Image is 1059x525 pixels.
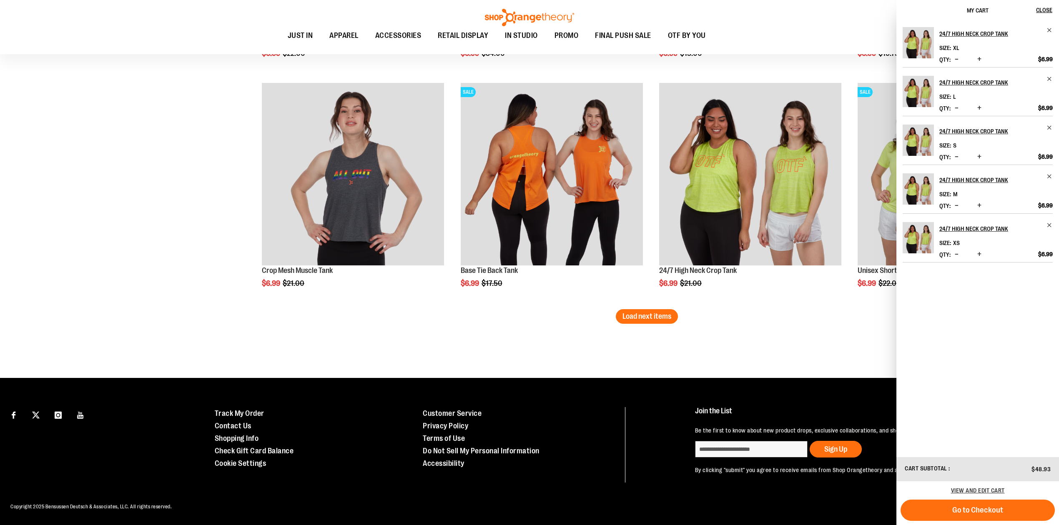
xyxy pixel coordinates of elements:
[903,222,934,259] a: 24/7 High Neck Crop Tank
[903,76,934,112] a: 24/7 High Neck Crop Tank
[659,279,679,287] span: $6.99
[262,83,444,266] a: Product image for Crop Mesh Muscle Tank
[321,26,367,45] a: APPAREL
[903,116,1053,165] li: Product
[695,407,1036,422] h4: Join the List
[939,27,1053,40] a: 24/7 High Neck Crop Tank
[423,447,540,455] a: Do Not Sell My Personal Information
[461,83,643,266] a: Product image for Base Tie Back TankSALE
[1031,466,1051,472] span: $48.93
[939,125,1041,138] h2: 24/7 High Neck Crop Tank
[903,125,934,156] img: 24/7 High Neck Crop Tank
[939,173,1041,187] h2: 24/7 High Neck Crop Tank
[1046,222,1053,228] a: Remove item
[423,422,468,430] a: Privacy Policy
[939,240,951,246] dt: Size
[939,45,951,51] dt: Size
[903,125,934,161] a: 24/7 High Neck Crop Tank
[810,441,862,457] button: Sign Up
[953,45,959,51] span: XL
[953,240,960,246] span: XS
[939,76,1041,89] h2: 24/7 High Neck Crop Tank
[497,26,546,45] a: IN STUDIO
[555,26,579,45] span: PROMO
[258,79,448,308] div: product
[953,142,956,149] span: S
[659,83,841,266] a: Product image for 24/7 High Neck Crop Tank
[858,83,1040,266] a: Product image for Unisex Short Sleeve Mesh TeeSALE
[952,505,1003,515] span: Go to Checkout
[1046,125,1053,131] a: Remove item
[51,407,65,422] a: Visit our Instagram page
[939,222,1041,235] h2: 24/7 High Neck Crop Tank
[329,26,359,45] span: APPAREL
[903,222,934,253] img: 24/7 High Neck Crop Tank
[616,309,678,324] button: Load next items
[903,27,1053,67] li: Product
[939,142,951,149] dt: Size
[939,125,1053,138] a: 24/7 High Neck Crop Tank
[939,173,1053,187] a: 24/7 High Neck Crop Tank
[695,441,808,457] input: enter email
[288,26,313,45] span: JUST IN
[668,26,706,45] span: OTF BY YOU
[975,250,984,259] button: Increase product quantity
[1038,250,1053,258] span: $6.99
[279,26,321,45] a: JUST IN
[939,93,951,100] dt: Size
[1038,104,1053,112] span: $6.99
[975,202,984,210] button: Increase product quantity
[262,83,444,265] img: Product image for Crop Mesh Muscle Tank
[461,83,643,265] img: Product image for Base Tie Back Tank
[939,202,951,209] label: Qty
[429,26,497,45] a: RETAIL DISPLAY
[423,409,482,417] a: Customer Service
[975,104,984,112] button: Increase product quantity
[660,26,714,45] a: OTF BY YOU
[6,407,21,422] a: Visit our Facebook page
[953,250,961,259] button: Decrease product quantity
[903,173,934,205] img: 24/7 High Neck Crop Tank
[695,466,1036,474] p: By clicking "submit" you agree to receive emails from Shop Orangetheory and accept our and
[858,279,877,287] span: $6.99
[901,500,1055,521] button: Go to Checkout
[939,27,1041,40] h2: 24/7 High Neck Crop Tank
[878,279,902,287] span: $22.00
[262,266,333,275] a: Crop Mesh Muscle Tank
[1038,153,1053,160] span: $6.99
[939,222,1053,235] a: 24/7 High Neck Crop Tank
[953,93,956,100] span: L
[903,67,1053,116] li: Product
[32,411,40,419] img: Twitter
[939,191,951,197] dt: Size
[215,422,251,430] a: Contact Us
[939,251,951,258] label: Qty
[939,154,951,160] label: Qty
[858,87,873,97] span: SALE
[695,426,1036,435] p: Be the first to know about new product drops, exclusive collaborations, and shopping events!
[1046,27,1053,33] a: Remove item
[215,409,264,417] a: Track My Order
[659,266,737,275] a: 24/7 High Neck Crop Tank
[215,447,294,455] a: Check Gift Card Balance
[1036,7,1052,13] span: Close
[903,27,934,58] img: 24/7 High Neck Crop Tank
[953,202,961,210] button: Decrease product quantity
[482,279,504,287] span: $17.50
[461,279,480,287] span: $6.99
[975,153,984,161] button: Increase product quantity
[953,55,961,64] button: Decrease product quantity
[283,279,306,287] span: $21.00
[953,104,961,112] button: Decrease product quantity
[1038,202,1053,209] span: $6.99
[905,465,947,472] span: Cart Subtotal
[73,407,88,422] a: Visit our Youtube page
[824,445,847,453] span: Sign Up
[903,27,934,64] a: 24/7 High Neck Crop Tank
[29,407,43,422] a: Visit our X page
[423,434,465,442] a: Terms of Use
[1038,55,1053,63] span: $6.99
[858,266,949,275] a: Unisex Short Sleeve Mesh Tee
[461,87,476,97] span: SALE
[903,76,934,107] img: 24/7 High Neck Crop Tank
